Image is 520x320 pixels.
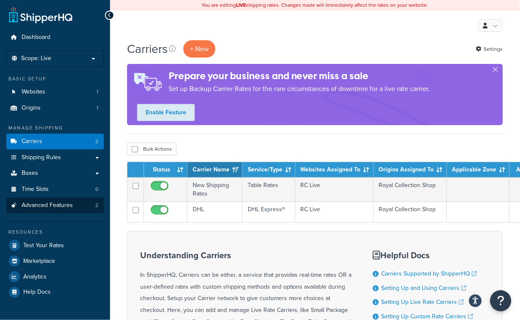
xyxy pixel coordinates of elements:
a: Origins 1 [6,100,104,116]
button: Open Resource Center [490,290,512,312]
span: Analytics [23,273,47,281]
td: DHL Express® [243,201,296,222]
span: 1 [97,105,98,112]
td: RC Live [296,177,374,201]
img: ad-rules-rateshop-fe6ec290ccb7230408bd80ed9643f0289d75e0ffd9eb532fc0e269fcd187b520.png [127,64,169,100]
a: Help Docs [6,285,104,300]
b: LIVE [236,1,246,9]
span: Help Docs [23,289,51,296]
a: Marketplace [6,254,104,269]
td: RC Live [296,201,374,222]
a: Settings [476,43,503,55]
a: Boxes [6,166,104,181]
div: Manage Shipping [6,124,104,132]
a: Time Slots 0 [6,182,104,197]
span: Advanced Features [22,202,73,209]
td: DHL [188,201,243,222]
td: Royal Collection Shop [374,201,447,222]
li: Websites [6,84,104,100]
a: Advanced Features 2 [6,198,104,213]
th: Carrier Name: activate to sort column ascending [188,162,243,177]
span: Scope: Live [21,55,51,62]
span: Websites [22,88,45,96]
span: Dashboard [22,34,50,41]
a: Shipping Rules [6,150,104,166]
div: Basic Setup [6,75,104,83]
div: Resources [6,229,104,236]
li: Origins [6,100,104,116]
li: Advanced Features [6,198,104,213]
td: New Shipping Rates [188,177,243,201]
th: Service/Type: activate to sort column ascending [243,162,296,177]
span: 0 [95,186,98,193]
a: Carriers 2 [6,134,104,149]
a: Test Your Rates [6,238,104,253]
td: Table Rates [243,177,296,201]
a: Dashboard [6,30,104,45]
p: Set up Backup Carrier Rates for the rare circumstances of downtime for a live rate carrier. [169,83,430,95]
th: Websites Assigned To: activate to sort column ascending [296,162,374,177]
span: 2 [95,202,98,209]
h3: Understanding Carriers [140,251,352,260]
h3: Helpful Docs [373,251,484,260]
th: Status: activate to sort column ascending [144,162,188,177]
span: 1 [97,88,98,96]
th: Applicable Zone: activate to sort column ascending [447,162,510,177]
span: Origins [22,105,41,112]
span: Time Slots [22,186,49,193]
h1: Carriers [127,41,168,57]
a: Setting Up Live Rate Carriers [382,298,464,307]
span: Carriers [22,138,42,145]
span: 2 [95,138,98,145]
li: Time Slots [6,182,104,197]
a: Analytics [6,269,104,284]
a: Enable Feature [137,104,195,121]
td: Royal Collection Shop [374,177,447,201]
th: Origins Assigned To: activate to sort column ascending [374,162,447,177]
a: ShipperHQ Home [9,6,72,23]
h4: Prepare your business and never miss a sale [169,69,430,83]
span: Test Your Rates [23,242,64,249]
a: Carriers Supported by ShipperHQ [382,269,477,278]
span: Boxes [22,170,38,177]
a: Setting Up and Using Carriers [382,284,467,292]
button: Bulk Actions [127,143,177,155]
button: + New [183,40,216,58]
a: Websites 1 [6,84,104,100]
span: Marketplace [23,258,55,265]
span: Shipping Rules [22,154,61,161]
li: Carriers [6,134,104,149]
